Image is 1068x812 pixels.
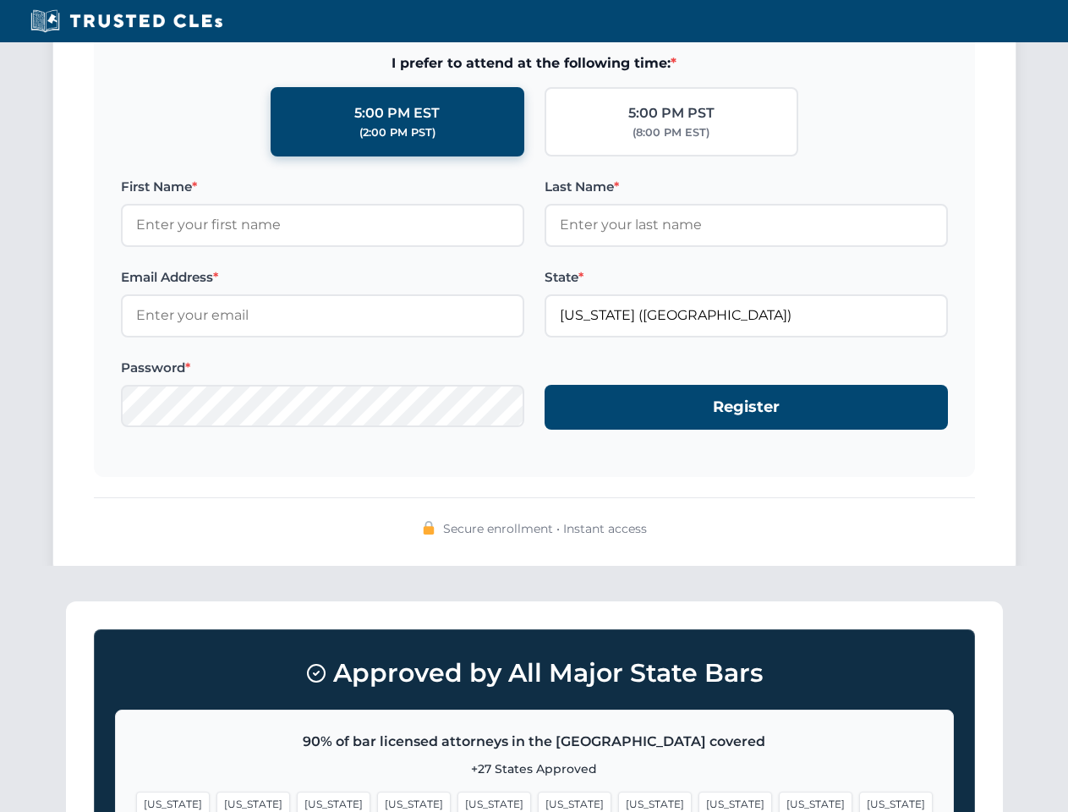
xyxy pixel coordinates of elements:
[545,294,948,337] input: Florida (FL)
[545,177,948,197] label: Last Name
[121,294,524,337] input: Enter your email
[354,102,440,124] div: 5:00 PM EST
[121,52,948,74] span: I prefer to attend at the following time:
[136,731,933,753] p: 90% of bar licensed attorneys in the [GEOGRAPHIC_DATA] covered
[628,102,715,124] div: 5:00 PM PST
[422,521,435,535] img: 🔒
[25,8,227,34] img: Trusted CLEs
[115,650,954,696] h3: Approved by All Major State Bars
[136,760,933,778] p: +27 States Approved
[545,385,948,430] button: Register
[633,124,709,141] div: (8:00 PM EST)
[443,519,647,538] span: Secure enrollment • Instant access
[121,177,524,197] label: First Name
[121,358,524,378] label: Password
[545,267,948,288] label: State
[121,204,524,246] input: Enter your first name
[545,204,948,246] input: Enter your last name
[121,267,524,288] label: Email Address
[359,124,435,141] div: (2:00 PM PST)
